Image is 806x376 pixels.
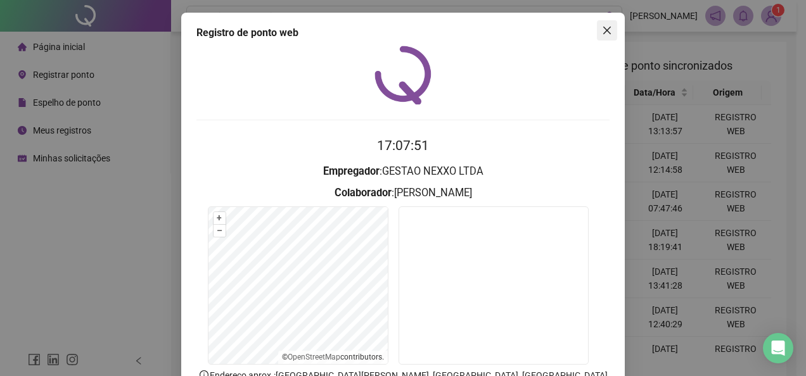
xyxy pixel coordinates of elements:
h3: : [PERSON_NAME] [196,185,610,201]
li: © contributors. [282,353,384,361]
strong: Empregador [323,165,380,177]
strong: Colaborador [335,187,392,199]
div: Open Intercom Messenger [763,333,793,363]
img: QRPoint [374,46,432,104]
a: OpenStreetMap [288,353,340,361]
button: – [214,225,226,237]
button: + [214,212,226,224]
time: 17:07:51 [377,138,429,153]
button: Close [597,20,617,41]
h3: : GESTAO NEXXO LTDA [196,163,610,180]
span: close [602,25,612,35]
div: Registro de ponto web [196,25,610,41]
